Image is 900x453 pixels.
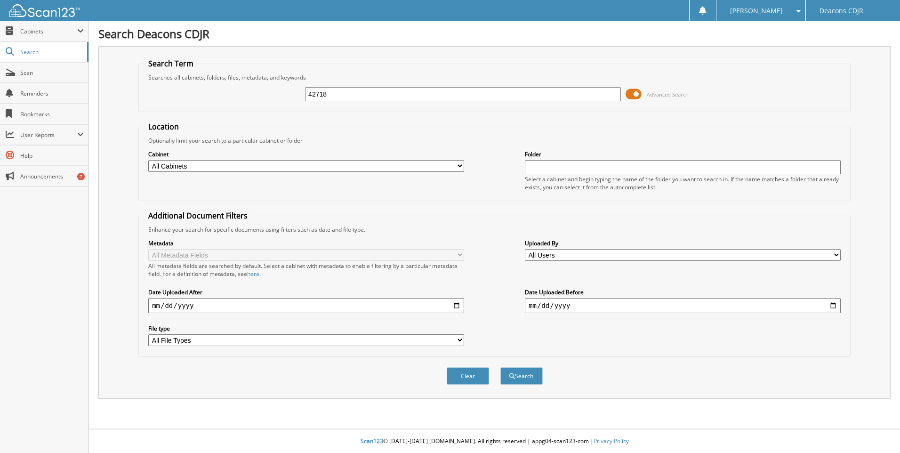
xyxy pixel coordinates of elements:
[144,121,184,132] legend: Location
[148,262,464,278] div: All metadata fields are searched by default. Select a cabinet with metadata to enable filtering b...
[525,150,841,158] label: Folder
[20,27,77,35] span: Cabinets
[447,367,489,385] button: Clear
[361,437,383,445] span: Scan123
[144,210,252,221] legend: Additional Document Filters
[148,150,464,158] label: Cabinet
[500,367,543,385] button: Search
[148,288,464,296] label: Date Uploaded After
[144,226,845,234] div: Enhance your search for specific documents using filters such as date and file type.
[20,131,77,139] span: User Reports
[247,270,259,278] a: here
[20,69,84,77] span: Scan
[144,137,845,145] div: Optionally limit your search to a particular cabinet or folder
[9,4,80,17] img: scan123-logo-white.svg
[77,173,85,180] div: 7
[148,298,464,313] input: start
[20,172,84,180] span: Announcements
[20,48,82,56] span: Search
[20,110,84,118] span: Bookmarks
[89,430,900,453] div: © [DATE]-[DATE] [DOMAIN_NAME]. All rights reserved | appg04-scan123-com |
[730,8,783,14] span: [PERSON_NAME]
[525,288,841,296] label: Date Uploaded Before
[647,91,689,98] span: Advanced Search
[144,73,845,81] div: Searches all cabinets, folders, files, metadata, and keywords
[525,239,841,247] label: Uploaded By
[820,8,863,14] span: Deacons CDJR
[853,408,900,453] iframe: Chat Widget
[20,89,84,97] span: Reminders
[98,26,891,41] h1: Search Deacons CDJR
[525,175,841,191] div: Select a cabinet and begin typing the name of the folder you want to search in. If the name match...
[144,58,198,69] legend: Search Term
[525,298,841,313] input: end
[148,239,464,247] label: Metadata
[594,437,629,445] a: Privacy Policy
[20,152,84,160] span: Help
[148,324,464,332] label: File type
